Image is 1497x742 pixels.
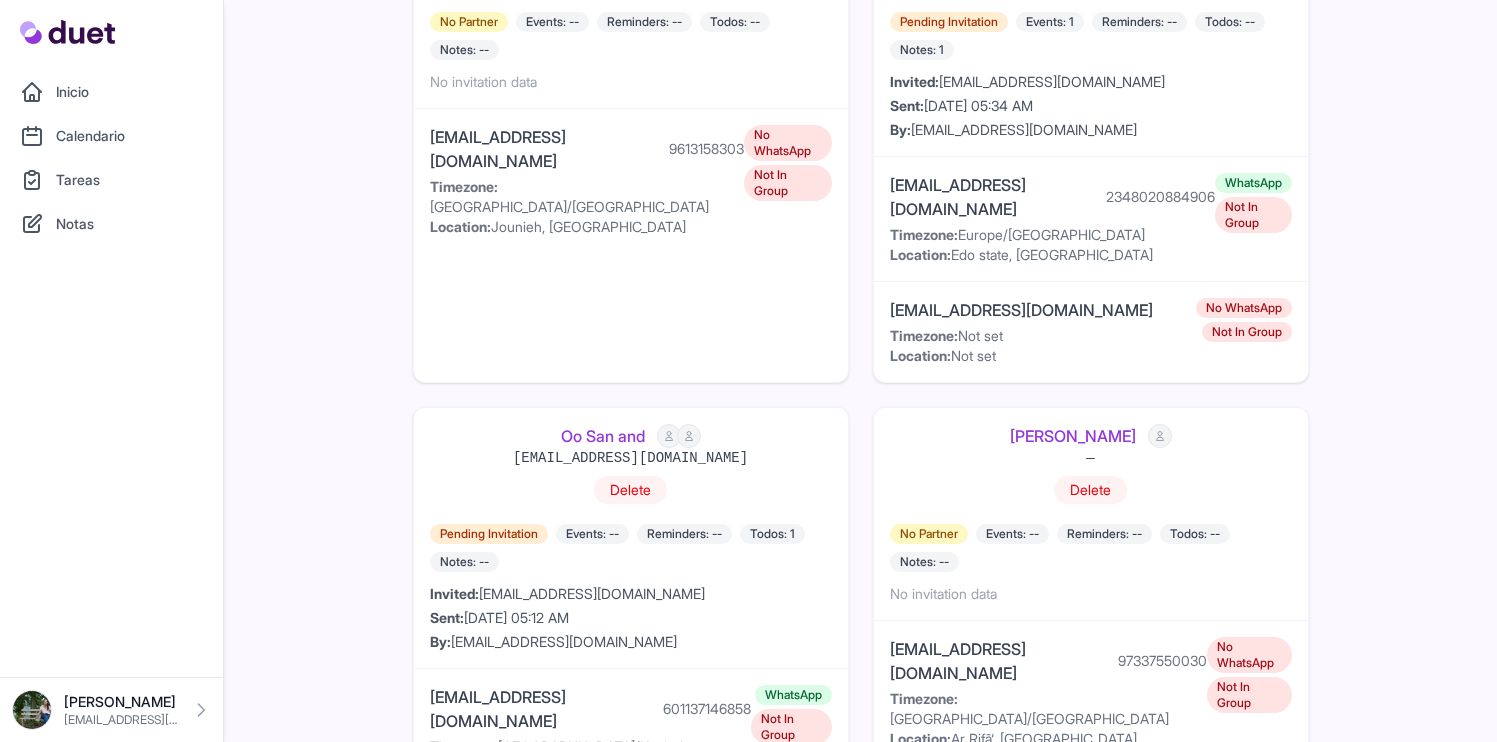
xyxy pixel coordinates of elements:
strong: Location: [890,347,951,364]
span: Notes: 1 [890,40,954,60]
div: [DATE] 05:12 AM [430,608,832,628]
a: [PERSON_NAME] [EMAIL_ADDRESS][DOMAIN_NAME] [12,690,211,730]
div: 601137146858 [663,699,751,719]
div: [EMAIL_ADDRESS][DOMAIN_NAME] [890,637,1110,685]
strong: Timezone: [430,178,498,195]
span: Reminders: -- [597,12,692,32]
div: Europe/[GEOGRAPHIC_DATA] [890,225,1215,245]
div: [EMAIL_ADDRESS][DOMAIN_NAME] [430,125,662,173]
div: Not set [890,326,1161,346]
span: Events: -- [556,524,629,544]
a: Oo San and [561,424,645,448]
span: Todos: -- [700,12,770,32]
div: [EMAIL_ADDRESS][DOMAIN_NAME] [890,173,1098,221]
div: — [1054,448,1127,468]
span: Not In Group [1207,677,1292,713]
strong: Sent: [430,609,464,626]
a: Calendario [12,116,211,156]
span: Pending Invitation [430,524,548,544]
strong: Location: [430,218,491,235]
div: Edo state, [GEOGRAPHIC_DATA] [890,245,1215,265]
a: [PERSON_NAME] [1010,424,1136,448]
div: [GEOGRAPHIC_DATA]/[GEOGRAPHIC_DATA] [430,177,745,217]
a: Tareas [12,160,211,200]
div: [GEOGRAPHIC_DATA]/[GEOGRAPHIC_DATA] [890,689,1207,729]
div: [EMAIL_ADDRESS][DOMAIN_NAME] [890,120,1292,140]
span: WhatsApp [1215,173,1292,193]
p: [EMAIL_ADDRESS][DOMAIN_NAME] [64,712,179,728]
div: [EMAIL_ADDRESS][DOMAIN_NAME] [430,685,655,733]
span: Reminders: -- [637,524,732,544]
div: [EMAIL_ADDRESS][DOMAIN_NAME] [430,584,832,604]
div: Jounieh, [GEOGRAPHIC_DATA] [430,217,745,237]
img: DSC08576_Original.jpeg [12,690,52,730]
div: No invitation data [430,72,832,92]
button: Delete [594,476,667,504]
span: No WhatsApp [1196,298,1292,318]
strong: By: [890,121,911,138]
span: No WhatsApp [1207,637,1292,673]
div: No invitation data [890,584,1292,604]
span: Not In Group [1202,322,1292,342]
span: WhatsApp [755,685,832,705]
div: 9613158303 [669,139,744,159]
span: Events: -- [516,12,589,32]
div: 2348020884906 [1106,187,1215,207]
button: Delete [1054,476,1127,504]
div: [EMAIL_ADDRESS][DOMAIN_NAME] [513,448,748,468]
div: [EMAIL_ADDRESS][DOMAIN_NAME] [430,632,832,652]
div: [EMAIL_ADDRESS][DOMAIN_NAME] [890,298,1153,322]
span: Pending Invitation [890,12,1008,32]
div: [DATE] 05:34 AM [890,96,1292,116]
strong: Timezone: [890,327,958,344]
a: Notas [12,204,211,244]
span: No Partner [430,12,508,32]
span: Events: 1 [1016,12,1084,32]
strong: Sent: [890,97,924,114]
strong: Location: [890,246,951,263]
span: Notes: -- [430,40,499,60]
strong: Timezone: [890,690,958,707]
div: [EMAIL_ADDRESS][DOMAIN_NAME] [890,72,1292,92]
span: Notes: -- [890,552,959,572]
strong: By: [430,633,451,650]
div: Not set [890,346,1161,366]
strong: Timezone: [890,226,958,243]
span: Events: -- [976,524,1049,544]
span: Reminders: -- [1092,12,1187,32]
span: Not In Group [744,165,831,201]
div: 97337550030 [1118,651,1207,671]
span: Reminders: -- [1057,524,1152,544]
a: Inicio [12,72,211,112]
span: Not In Group [1215,197,1292,233]
span: No Partner [890,524,968,544]
span: Todos: -- [1160,524,1230,544]
span: Notes: -- [430,552,499,572]
strong: Invited: [430,585,479,602]
strong: Invited: [890,73,939,90]
span: Todos: -- [1195,12,1265,32]
span: Todos: 1 [740,524,805,544]
span: No WhatsApp [744,125,831,161]
p: [PERSON_NAME] [64,692,179,712]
